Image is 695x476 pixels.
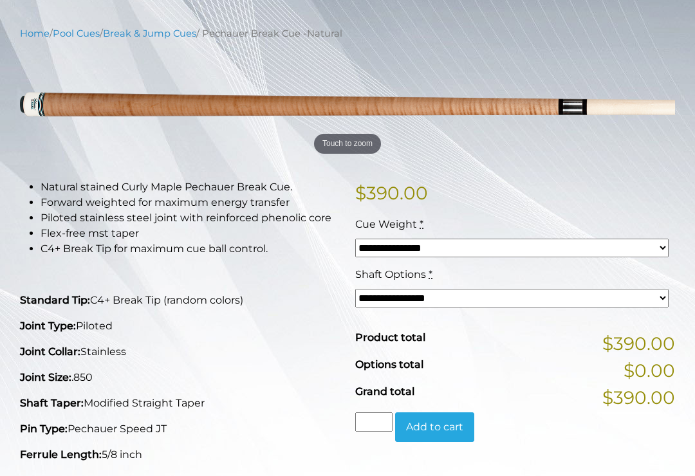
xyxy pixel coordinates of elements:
[355,385,414,398] span: Grand total
[41,226,340,241] li: Flex-free mst taper
[20,320,76,332] strong: Joint Type:
[20,344,340,360] p: Stainless
[20,293,340,308] p: C4+ Break Tip (random colors)
[20,28,50,39] a: Home
[20,448,102,461] strong: Ferrule Length:
[20,396,340,411] p: Modified Straight Taper
[20,345,80,358] strong: Joint Collar:
[355,182,428,204] bdi: 390.00
[20,421,340,437] p: Pechauer Speed JT
[355,358,423,371] span: Options total
[103,28,196,39] a: Break & Jump Cues
[20,447,340,462] p: 5/8 inch
[355,182,366,204] span: $
[602,384,675,411] span: $390.00
[20,50,675,159] img: pechauer-break-natural-new.png
[395,412,474,442] button: Add to cart
[41,210,340,226] li: Piloted stainless steel joint with reinforced phenolic core
[41,195,340,210] li: Forward weighted for maximum energy transfer
[602,330,675,357] span: $390.00
[20,370,340,385] p: .850
[41,179,340,195] li: Natural stained Curly Maple Pechauer Break Cue.
[355,412,393,432] input: Product quantity
[624,357,675,384] span: $0.00
[41,241,340,257] li: C4+ Break Tip for maximum cue ball control.
[355,218,417,230] span: Cue Weight
[53,28,100,39] a: Pool Cues
[355,268,426,280] span: Shaft Options
[20,397,84,409] strong: Shaft Taper:
[20,50,675,159] a: Touch to zoom
[20,423,68,435] strong: Pin Type:
[20,371,71,383] strong: Joint Size:
[20,26,675,41] nav: Breadcrumb
[20,294,90,306] strong: Standard Tip:
[20,318,340,334] p: Piloted
[420,218,423,230] abbr: required
[355,331,425,343] span: Product total
[429,268,432,280] abbr: required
